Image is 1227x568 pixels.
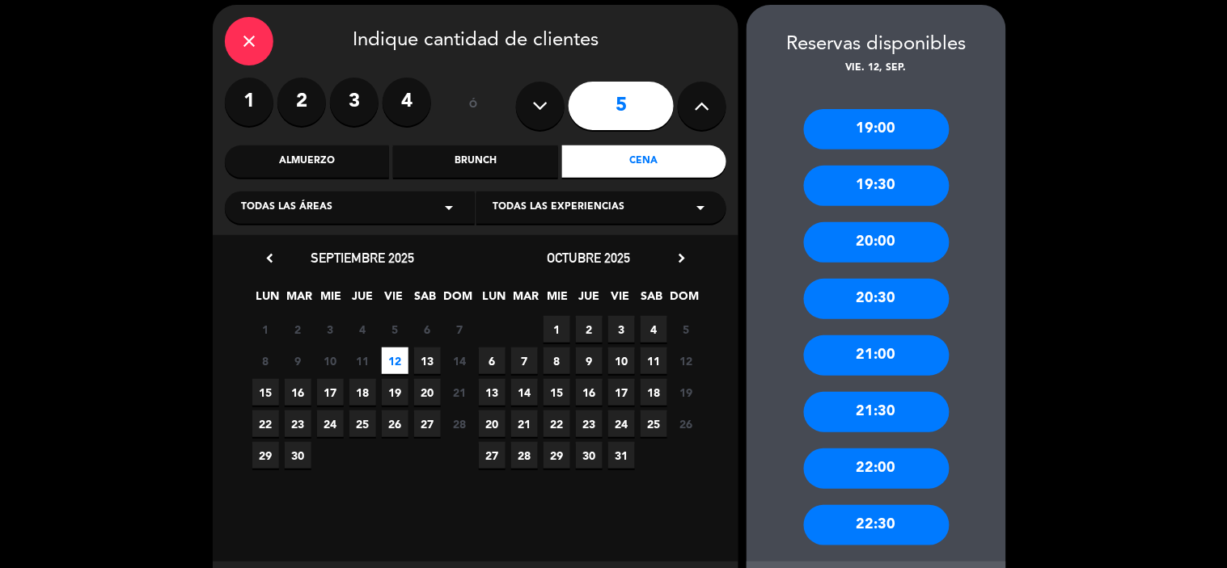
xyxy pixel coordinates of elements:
[804,222,950,263] div: 20:00
[607,287,634,313] span: VIE
[252,316,279,343] span: 1
[439,198,459,217] i: arrow_drop_down
[673,410,700,437] span: 26
[225,17,726,65] div: Indique cantidad de clientes
[562,145,726,178] div: Cena
[804,335,950,376] div: 21:00
[414,410,441,437] span: 27
[641,410,667,437] span: 25
[447,78,500,134] div: ó
[285,442,311,469] span: 30
[414,347,441,374] span: 13
[225,145,389,178] div: Almuerzo
[383,78,431,126] label: 4
[641,347,667,374] span: 11
[608,347,635,374] span: 10
[318,287,345,313] span: MIE
[285,379,311,406] span: 16
[511,410,538,437] span: 21
[548,250,631,266] span: octubre 2025
[285,347,311,374] span: 9
[671,287,697,313] span: DOM
[382,316,408,343] span: 5
[673,347,700,374] span: 12
[349,287,376,313] span: JUE
[239,32,259,51] i: close
[317,316,344,343] span: 3
[285,410,311,437] span: 23
[544,379,570,406] span: 15
[317,347,344,374] span: 10
[576,410,603,437] span: 23
[641,316,667,343] span: 4
[446,410,473,437] span: 28
[608,379,635,406] span: 17
[544,442,570,469] span: 29
[225,78,273,126] label: 1
[252,410,279,437] span: 22
[349,347,376,374] span: 11
[311,250,414,266] span: septiembre 2025
[576,287,603,313] span: JUE
[285,316,311,343] span: 2
[349,379,376,406] span: 18
[576,347,603,374] span: 9
[481,287,508,313] span: LUN
[544,316,570,343] span: 1
[349,316,376,343] span: 4
[479,442,506,469] span: 27
[804,505,950,545] div: 22:30
[691,198,710,217] i: arrow_drop_down
[576,442,603,469] span: 30
[511,347,538,374] span: 7
[513,287,539,313] span: MAR
[804,392,950,432] div: 21:30
[252,379,279,406] span: 15
[804,109,950,149] div: 19:00
[804,279,950,319] div: 20:30
[317,410,344,437] span: 24
[479,347,506,374] span: 6
[446,379,473,406] span: 21
[511,442,538,469] span: 28
[382,410,408,437] span: 26
[576,316,603,343] span: 2
[747,61,1006,77] div: vie. 12, sep.
[608,316,635,343] span: 3
[286,287,313,313] span: MAR
[241,200,332,216] span: Todas las áreas
[639,287,666,313] span: SAB
[349,410,376,437] span: 25
[479,410,506,437] span: 20
[608,410,635,437] span: 24
[414,316,441,343] span: 6
[673,250,690,267] i: chevron_right
[381,287,408,313] span: VIE
[393,145,557,178] div: Brunch
[255,287,281,313] span: LUN
[330,78,379,126] label: 3
[479,379,506,406] span: 13
[446,347,473,374] span: 14
[493,200,624,216] span: Todas las experiencias
[382,347,408,374] span: 12
[414,379,441,406] span: 20
[277,78,326,126] label: 2
[544,287,571,313] span: MIE
[544,347,570,374] span: 8
[252,347,279,374] span: 8
[641,379,667,406] span: 18
[747,29,1006,61] div: Reservas disponibles
[608,442,635,469] span: 31
[576,379,603,406] span: 16
[544,410,570,437] span: 22
[673,316,700,343] span: 5
[444,287,471,313] span: DOM
[804,448,950,489] div: 22:00
[673,379,700,406] span: 19
[261,250,278,267] i: chevron_left
[252,442,279,469] span: 29
[317,379,344,406] span: 17
[446,316,473,343] span: 7
[382,379,408,406] span: 19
